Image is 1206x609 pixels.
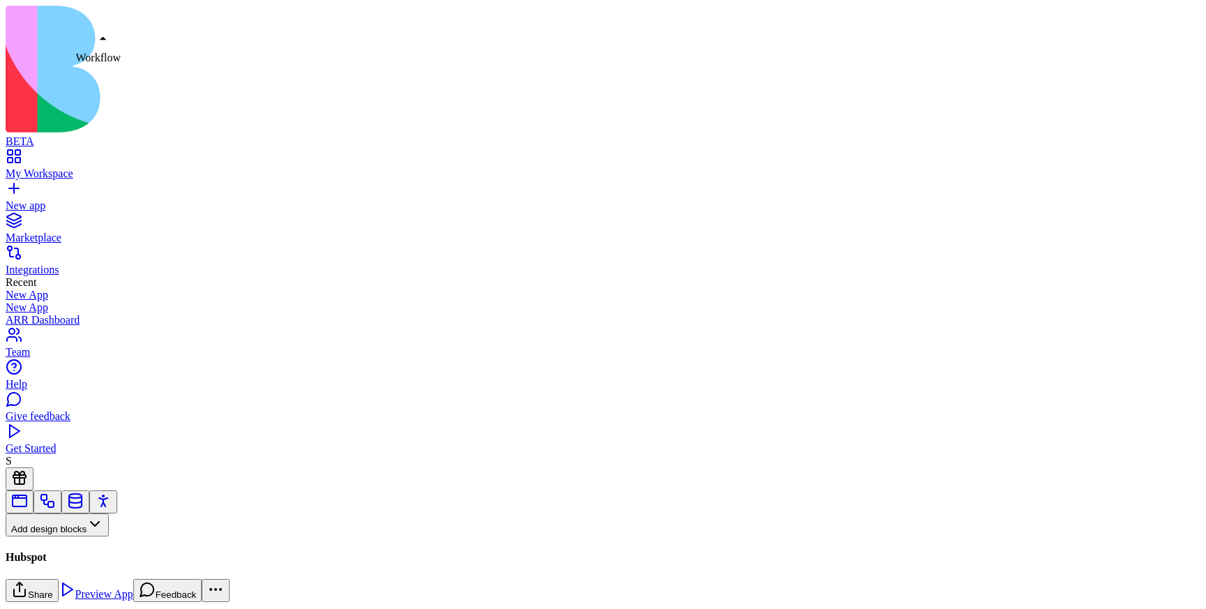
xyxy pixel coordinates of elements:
a: Give feedback [6,398,1200,423]
div: Team [6,346,1200,359]
span: S [6,455,12,467]
p: Workflow [76,52,121,64]
a: New app [6,187,1200,212]
div: Get Started [6,442,1200,455]
div: BETA [6,135,1200,148]
button: Add design blocks [6,513,109,536]
h4: Hubspot [6,551,1200,564]
div: Integrations [6,264,1200,276]
a: Integrations [6,251,1200,276]
div: Help [6,378,1200,391]
a: ARR Dashboard [6,314,1200,326]
a: Get Started [6,430,1200,455]
a: Preview App [59,588,133,600]
a: Marketplace [6,219,1200,244]
a: Help [6,366,1200,391]
div: New app [6,200,1200,212]
a: BETA [6,123,1200,148]
img: logo [6,6,567,133]
a: Team [6,333,1200,359]
span: Recent [6,276,36,288]
div: Give feedback [6,410,1200,423]
div: My Workspace [6,167,1200,180]
button: Feedback [133,579,202,602]
a: New App [6,289,1200,301]
button: Share [6,579,59,602]
div: Marketplace [6,232,1200,244]
a: My Workspace [6,155,1200,180]
a: New App [6,301,1200,314]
